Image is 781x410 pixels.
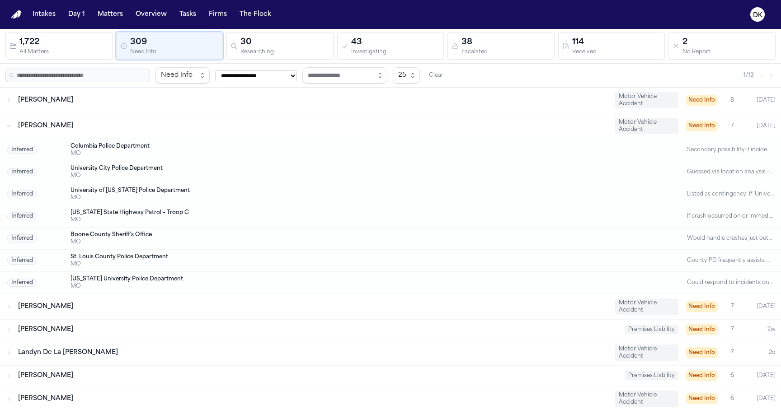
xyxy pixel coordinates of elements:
[615,345,678,361] span: Motor Vehicle Accident
[226,32,334,60] button: 30Researching
[731,123,734,129] span: 7 police reports
[682,49,772,56] div: No Report
[687,257,774,264] div: County PD frequently assists municipal agencies and sometimes writes crash reports, especially fo...
[240,49,329,56] div: Researching
[687,146,774,154] div: Secondary possibility if incident site proves to be Columbia rather than University City. No indi...
[205,6,231,23] a: Firms
[393,67,420,84] button: Items per page
[130,36,219,49] div: 309
[71,238,638,246] div: MO
[615,118,678,134] span: Motor Vehicle Accident
[11,10,22,19] a: Home
[625,325,678,334] span: Premises Liability
[747,97,776,104] div: [DATE]
[132,6,170,23] button: Overview
[94,6,127,23] button: Matters
[71,275,638,283] div: [US_STATE] University Police Department
[747,349,776,356] div: 2d
[730,98,734,103] span: 8 police reports
[731,327,734,332] span: 7 police reports
[687,191,774,198] div: Listed as contingency: if 'University, MO' was intended to describe an incident on MU property in...
[615,92,678,108] span: Motor Vehicle Accident
[686,301,718,312] span: Need Info
[236,6,275,23] button: The Flock
[130,49,219,56] div: Need Info
[747,372,776,379] div: [DATE]
[461,36,550,49] div: 38
[337,32,444,60] button: 43Investigating
[730,396,734,401] span: 6 police reports
[18,349,118,356] span: Landyn De La [PERSON_NAME]
[7,190,37,198] span: Inferred
[19,49,108,56] div: All Matters
[65,6,89,23] button: Day 1
[682,36,772,49] div: 2
[71,209,638,216] div: [US_STATE] State Highway Patrol – Troop C
[461,49,550,56] div: Escalated
[19,36,108,49] div: 1,722
[686,121,718,131] span: Need Info
[7,234,37,242] span: Inferred
[155,67,210,84] button: Investigation Status
[687,213,774,220] div: If crash occurred on or immediately adjoining a state-maintained route (I-170, Route 340, etc.) M...
[161,70,197,81] div: Need Info
[730,373,734,378] span: 6 police reports
[687,168,774,176] div: Guessed via location analysis – incident at 'University, MO' lies within University City limits, ...
[71,187,638,194] div: University of [US_STATE] Police Department
[686,347,718,358] span: Need Info
[686,370,718,381] span: Need Info
[686,95,718,106] span: Need Info
[558,32,665,60] button: 114Received
[615,298,678,315] span: Motor Vehicle Accident
[18,395,73,402] span: [PERSON_NAME]
[747,395,776,402] div: [DATE]
[176,6,200,23] button: Tasks
[71,150,638,157] div: MO
[11,10,22,19] img: Finch Logo
[71,172,638,179] div: MO
[71,283,638,290] div: MO
[731,350,734,355] span: 7 police reports
[7,212,37,220] span: Inferred
[29,6,59,23] button: Intakes
[686,324,718,335] span: Need Info
[615,391,678,407] span: Motor Vehicle Accident
[71,143,638,150] div: Columbia Police Department
[668,32,776,60] button: 2No Report
[625,371,678,380] span: Premises Liability
[18,97,73,103] span: [PERSON_NAME]
[71,194,638,201] div: MO
[687,235,774,242] div: Would handle crashes just outside Columbia city limits. Only relevant if crash location is rural ...
[731,304,734,309] span: 7 police reports
[447,32,555,60] button: 38Escalated
[398,70,407,81] div: 25
[18,326,73,333] span: [PERSON_NAME]
[747,122,776,130] div: [DATE]
[686,393,718,404] span: Need Info
[240,36,329,49] div: 30
[71,253,638,261] div: St. Louis County Police Department
[425,69,447,82] button: Clear
[7,256,37,265] span: Inferred
[351,36,440,49] div: 43
[747,303,776,310] div: [DATE]
[687,279,774,286] div: Could respond to incidents on or contiguous to WashU property within University City. No current ...
[18,372,73,379] span: [PERSON_NAME]
[7,279,37,287] span: Inferred
[5,32,113,60] button: 1,722All Matters
[18,122,73,129] span: [PERSON_NAME]
[572,36,661,49] div: 114
[7,146,37,154] span: Inferred
[351,49,440,56] div: Investigating
[71,165,638,172] div: University City Police Department
[747,326,776,333] div: 2w
[7,168,37,176] span: Inferred
[18,303,73,310] span: [PERSON_NAME]
[572,49,661,56] div: Received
